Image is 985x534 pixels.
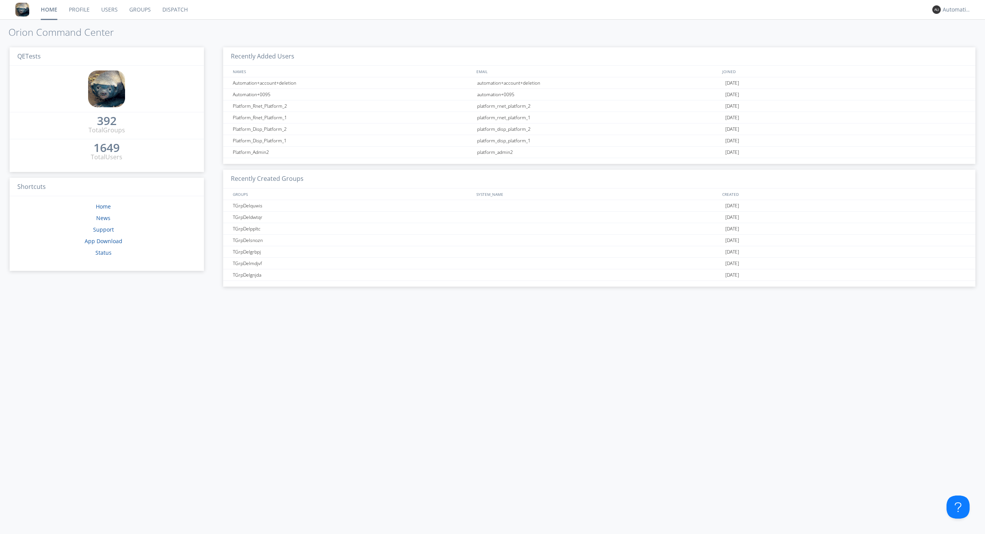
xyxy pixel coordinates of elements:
div: Total Groups [88,126,125,135]
a: Automation+account+deletionautomation+account+deletion[DATE] [223,77,975,89]
span: [DATE] [725,112,739,123]
div: Automation+0095 [231,89,475,100]
div: Platform_Disp_Platform_1 [231,135,475,146]
h3: Recently Added Users [223,47,975,66]
a: Support [93,226,114,233]
span: [DATE] [725,235,739,246]
div: EMAIL [474,66,720,77]
span: [DATE] [725,223,739,235]
span: [DATE] [725,77,739,89]
div: SYSTEM_NAME [474,189,720,200]
a: Automation+0095automation+0095[DATE] [223,89,975,100]
div: TGrpDelgrbpj [231,246,475,257]
img: 8ff700cf5bab4eb8a436322861af2272 [15,3,29,17]
span: [DATE] [725,200,739,212]
span: [DATE] [725,212,739,223]
div: platform_admin2 [475,147,723,158]
span: QETests [17,52,41,60]
a: Status [95,249,112,256]
div: TGrpDeldwtqr [231,212,475,223]
a: App Download [85,237,122,245]
div: Platform_Admin2 [231,147,475,158]
a: Platform_Rnet_Platform_1platform_rnet_platform_1[DATE] [223,112,975,123]
a: TGrpDeldwtqr[DATE] [223,212,975,223]
span: [DATE] [725,147,739,158]
a: TGrpDelgrbpj[DATE] [223,246,975,258]
a: 392 [97,117,117,126]
div: Total Users [91,153,122,162]
span: [DATE] [725,135,739,147]
a: Home [96,203,111,210]
h3: Shortcuts [10,178,204,197]
span: [DATE] [725,89,739,100]
span: [DATE] [725,246,739,258]
div: JOINED [720,66,968,77]
div: 392 [97,117,117,125]
span: [DATE] [725,100,739,112]
a: TGrpDelgnjda[DATE] [223,269,975,281]
span: [DATE] [725,123,739,135]
div: Platform_Disp_Platform_2 [231,123,475,135]
div: automation+account+deletion [475,77,723,88]
div: Platform_Rnet_Platform_1 [231,112,475,123]
a: Platform_Disp_Platform_2platform_disp_platform_2[DATE] [223,123,975,135]
div: Automation+0004 [943,6,972,13]
a: TGrpDelquwis[DATE] [223,200,975,212]
div: TGrpDelgnjda [231,269,475,280]
span: [DATE] [725,269,739,281]
div: TGrpDelquwis [231,200,475,211]
h3: Recently Created Groups [223,170,975,189]
div: platform_disp_platform_1 [475,135,723,146]
a: Platform_Disp_Platform_1platform_disp_platform_1[DATE] [223,135,975,147]
div: CREATED [720,189,968,200]
span: [DATE] [725,258,739,269]
div: automation+0095 [475,89,723,100]
img: 8ff700cf5bab4eb8a436322861af2272 [88,70,125,107]
a: Platform_Admin2platform_admin2[DATE] [223,147,975,158]
img: 373638.png [932,5,941,14]
div: GROUPS [231,189,472,200]
a: TGrpDelsnozn[DATE] [223,235,975,246]
div: TGrpDelsnozn [231,235,475,246]
div: platform_disp_platform_2 [475,123,723,135]
div: TGrpDelmdjvf [231,258,475,269]
a: Platform_Rnet_Platform_2platform_rnet_platform_2[DATE] [223,100,975,112]
a: TGrpDelppltc[DATE] [223,223,975,235]
div: 1649 [93,144,120,152]
div: Platform_Rnet_Platform_2 [231,100,475,112]
div: Automation+account+deletion [231,77,475,88]
div: platform_rnet_platform_1 [475,112,723,123]
iframe: Toggle Customer Support [947,496,970,519]
div: TGrpDelppltc [231,223,475,234]
div: platform_rnet_platform_2 [475,100,723,112]
a: TGrpDelmdjvf[DATE] [223,258,975,269]
a: 1649 [93,144,120,153]
a: News [96,214,110,222]
div: NAMES [231,66,472,77]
